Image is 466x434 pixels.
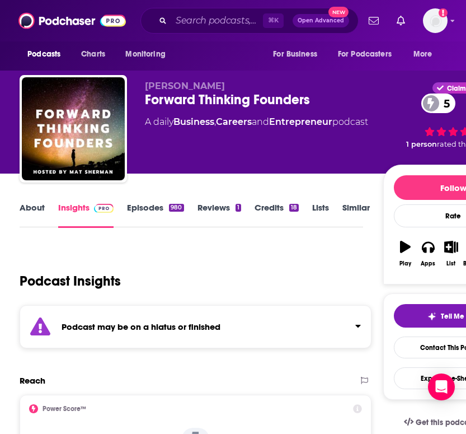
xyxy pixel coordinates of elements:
[413,46,432,62] span: More
[298,18,344,24] span: Open Advanced
[421,94,455,113] a: 5
[197,202,241,228] a: Reviews1
[20,44,75,65] button: open menu
[342,202,370,228] a: Similar
[417,234,440,274] button: Apps
[27,46,60,62] span: Podcasts
[399,260,411,267] div: Play
[94,204,114,213] img: Podchaser Pro
[18,10,126,31] img: Podchaser - Follow, Share and Rate Podcasts
[252,116,269,127] span: and
[331,44,408,65] button: open menu
[406,44,446,65] button: open menu
[216,116,252,127] a: Careers
[338,46,392,62] span: For Podcasters
[58,202,114,228] a: InsightsPodchaser Pro
[236,204,241,212] div: 1
[289,204,299,212] div: 18
[265,44,331,65] button: open menu
[446,260,455,267] div: List
[125,46,165,62] span: Monitoring
[20,273,121,290] h1: Podcast Insights
[173,116,214,127] a: Business
[394,234,417,274] button: Play
[392,11,409,30] a: Show notifications dropdown
[364,11,383,30] a: Show notifications dropdown
[117,44,180,65] button: open menu
[269,116,332,127] a: Entrepreneur
[20,305,371,348] section: Click to expand status details
[140,8,359,34] div: Search podcasts, credits, & more...
[145,81,225,91] span: [PERSON_NAME]
[273,46,317,62] span: For Business
[439,8,448,17] svg: Add a profile image
[22,77,125,180] img: Forward Thinking Founders
[312,202,329,228] a: Lists
[255,202,299,228] a: Credits18
[423,8,448,33] img: User Profile
[423,8,448,33] button: Show profile menu
[214,116,216,127] span: ,
[20,202,45,228] a: About
[423,8,448,33] span: Logged in as autumncomm
[62,321,220,332] strong: Podcast may be on a hiatus or finished
[43,405,86,413] h2: Power Score™
[74,44,112,65] a: Charts
[81,46,105,62] span: Charts
[169,204,183,212] div: 980
[440,234,463,274] button: List
[427,312,436,321] img: tell me why sparkle
[421,260,435,267] div: Apps
[293,14,349,27] button: Open AdvancedNew
[328,7,349,17] span: New
[127,202,183,228] a: Episodes980
[263,13,284,28] span: ⌘ K
[432,94,455,113] span: 5
[406,140,437,148] span: 1 person
[20,375,45,386] h2: Reach
[171,12,263,30] input: Search podcasts, credits, & more...
[145,115,368,129] div: A daily podcast
[428,374,455,400] div: Open Intercom Messenger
